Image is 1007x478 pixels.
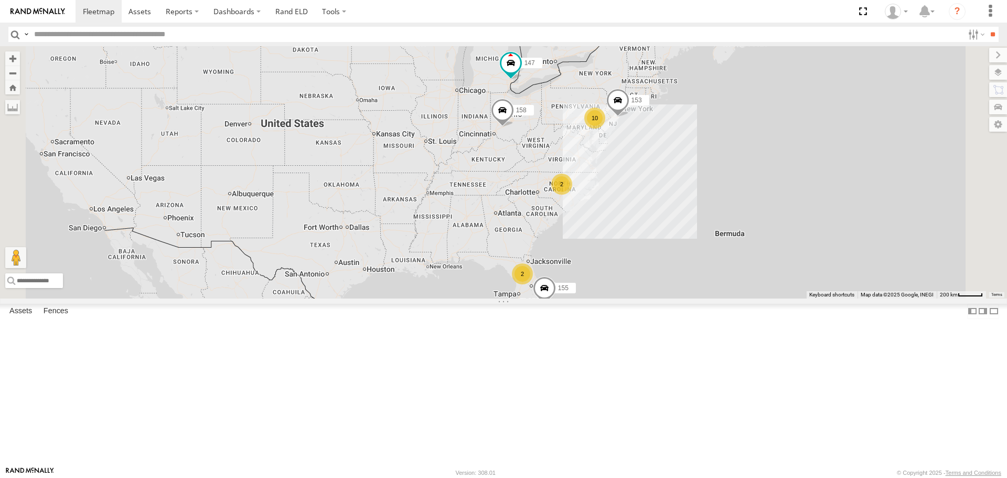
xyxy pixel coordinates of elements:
div: © Copyright 2025 - [897,470,1001,476]
div: 10 [584,108,605,129]
span: 147 [524,60,535,67]
a: Terms and Conditions [946,470,1001,476]
span: 155 [558,285,569,292]
button: Drag Pegman onto the map to open Street View [5,247,26,268]
label: Hide Summary Table [989,304,999,319]
span: 153 [631,97,642,104]
i: ? [949,3,966,20]
img: rand-logo.svg [10,8,65,15]
a: Visit our Website [6,468,54,478]
span: 158 [516,107,527,114]
button: Zoom Home [5,80,20,94]
div: Matthew Trout [881,4,912,19]
div: 2 [551,174,572,195]
label: Search Filter Options [964,27,987,42]
label: Measure [5,100,20,114]
button: Zoom in [5,51,20,66]
button: Map Scale: 200 km per 44 pixels [937,291,986,299]
label: Search Query [22,27,30,42]
span: 200 km [940,292,958,298]
a: Terms (opens in new tab) [991,292,1002,296]
label: Dock Summary Table to the Left [967,304,978,319]
button: Zoom out [5,66,20,80]
label: Dock Summary Table to the Right [978,304,988,319]
label: Fences [38,304,73,319]
button: Keyboard shortcuts [809,291,854,299]
div: Version: 308.01 [456,470,496,476]
span: Map data ©2025 Google, INEGI [861,292,934,298]
label: Assets [4,304,37,319]
label: Map Settings [989,117,1007,132]
div: 2 [512,263,533,284]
